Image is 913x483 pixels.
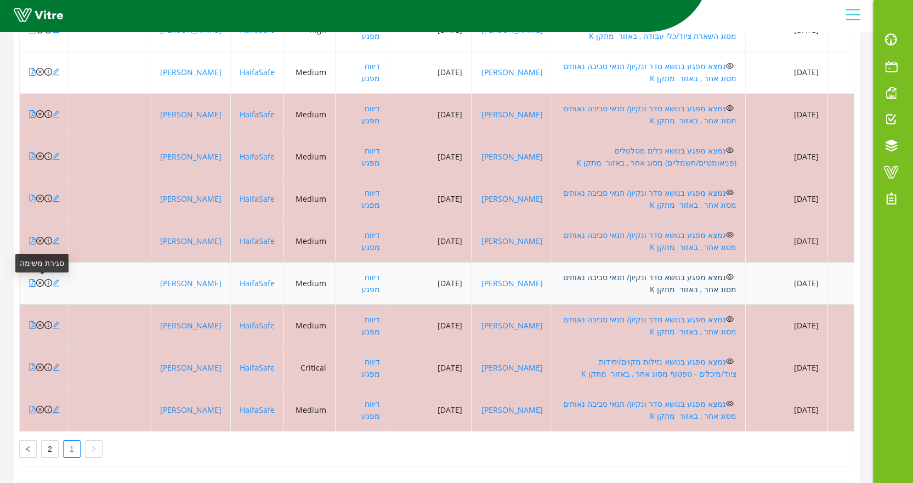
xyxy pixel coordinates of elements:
span: eye [726,315,734,323]
td: Medium [284,136,336,178]
a: [PERSON_NAME] [481,25,543,35]
span: edit [52,279,60,287]
li: 2 [41,440,59,458]
td: [DATE] [746,347,828,389]
a: 1 [64,441,80,457]
td: Medium [284,178,336,220]
td: [DATE] [746,263,828,305]
button: left [19,440,37,458]
a: file-pdf [29,405,36,415]
td: Medium [284,94,336,136]
td: [DATE] [746,178,828,220]
a: נמצא מפגע בנושא סדר ונקיון/ תנאי סביבה נאותים מסוג אחר , באזור מתקן K [563,272,736,294]
a: דיווח מפגע [361,103,380,126]
td: [DATE] [389,305,472,347]
a: HaifaSafe [240,278,275,288]
a: file-pdf [29,194,36,204]
td: [DATE] [389,263,472,305]
td: [DATE] [389,52,472,94]
td: Medium [284,220,336,263]
span: edit [52,110,60,118]
span: edit [52,152,60,160]
a: דיווח מפגע [361,19,380,41]
a: [PERSON_NAME] [481,109,543,120]
td: [DATE] [746,52,828,94]
a: edit [52,278,60,288]
td: [DATE] [389,220,472,263]
span: file-pdf [29,321,36,329]
button: right [85,440,103,458]
a: HaifaSafe [240,320,275,331]
span: info-circle [44,195,52,202]
a: file-pdf [29,236,36,246]
span: close-circle [36,406,44,413]
span: close-circle [36,195,44,202]
span: eye [726,357,734,365]
li: העמוד הבא [19,440,37,458]
span: info-circle [44,68,52,76]
td: Medium [284,52,336,94]
a: file-pdf [29,320,36,331]
a: נמצא מפגע בנושא סדר ונקיון/ תנאי סביבה נאותים מסוג אחר , באזור מתקן K [563,187,736,210]
td: [DATE] [746,136,828,178]
span: file-pdf [29,237,36,245]
span: edit [52,406,60,413]
span: edit [52,68,60,76]
a: [PERSON_NAME] [481,151,543,162]
a: HaifaSafe [240,194,275,204]
a: [PERSON_NAME] [160,151,222,162]
span: close-circle [36,110,44,118]
span: info-circle [44,406,52,413]
span: eye [726,146,734,154]
a: HaifaSafe [240,405,275,415]
li: העמוד הקודם [85,440,103,458]
a: edit [52,25,60,35]
a: נמצא מפגע בנושא סדר ונקיון/ תנאי סביבה נאותים מסוג אחר , באזור מתקן K [563,103,736,126]
td: [DATE] [746,94,828,136]
span: edit [52,321,60,329]
span: file-pdf [29,279,36,287]
span: file-pdf [29,110,36,118]
span: info-circle [44,110,52,118]
a: [PERSON_NAME] [481,194,543,204]
a: [PERSON_NAME] [160,362,222,373]
a: [PERSON_NAME] [160,194,222,204]
span: info-circle [44,237,52,245]
span: info-circle [44,279,52,287]
a: [PERSON_NAME] [481,362,543,373]
a: דיווח מפגע [361,187,380,210]
a: HaifaSafe [240,67,275,77]
span: edit [52,195,60,202]
span: file-pdf [29,152,36,160]
a: נמצא מפגע בנושא נזילות מקוים/יחידות ציוד/מיכלים - טפטוף מסוג אחר , באזור מתקן K [581,356,736,379]
a: HaifaSafe [240,25,275,35]
a: [PERSON_NAME] [160,67,222,77]
a: HaifaSafe [240,151,275,162]
span: close-circle [36,237,44,245]
a: edit [52,362,60,373]
span: info-circle [44,363,52,371]
td: [DATE] [746,220,828,263]
span: close-circle [36,363,44,371]
a: נמצא מפגע בנושא סדר ונקיון/ תנאי סביבה נאותים מסוג אחר , באזור מתקן K [563,230,736,252]
a: file-pdf [29,278,36,288]
a: נמצא מפגע בנושא סדר ונקיון/ תנאי סביבה נאותים מסוג אחר , באזור מתקן K [563,61,736,83]
a: [PERSON_NAME] [481,236,543,246]
td: [DATE] [746,389,828,431]
a: [PERSON_NAME] [481,67,543,77]
a: file-pdf [29,67,36,77]
a: [PERSON_NAME] [481,278,543,288]
a: נמצא מפגע בנושא סדר ונקיון/ תנאי סביבה נאותים מסוג אחר , באזור מתקן K [563,399,736,421]
a: edit [52,405,60,415]
a: דיווח מפגע [361,356,380,379]
span: info-circle [44,321,52,329]
a: edit [52,236,60,246]
td: [DATE] [389,178,472,220]
a: נמצא מפגע בנושא כלים מטלטלים (פניאומטיים/חשמליים) מסוג אחר , באזור מתקן K [576,145,736,168]
a: edit [52,67,60,77]
span: eye [726,189,734,196]
a: [PERSON_NAME] [160,405,222,415]
td: Medium [284,389,336,431]
a: דיווח מפגע [361,61,380,83]
div: סגירת משימה [15,254,69,272]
